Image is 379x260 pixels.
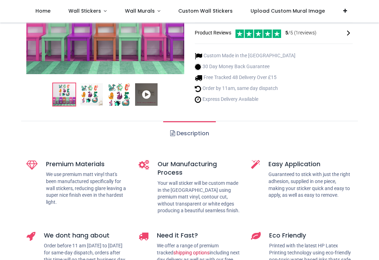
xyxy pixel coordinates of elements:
[195,85,295,92] li: Order by 11am, same day dispatch
[158,160,240,177] h5: Our Manufacturing Process
[46,171,128,206] p: We use premium matt vinyl that's been manufactured specifically for wall stickers, reducing glare...
[125,7,155,14] span: Wall Murals
[178,7,233,14] span: Custom Wall Stickers
[268,171,353,199] p: Guaranteed to stick with just the right adhesion, supplied in one piece, making your sticker quic...
[80,84,103,106] img: WS-50560-02
[173,250,210,255] a: shipping options
[44,231,128,240] h5: We dont hang about
[195,74,295,82] li: Free Tracked 48 Delivery Over £15
[269,231,353,240] h5: Eco Friendly
[53,84,75,106] img: Fun Dragon Wall Sticker
[285,30,317,37] span: /5 ( 1 reviews)
[195,52,295,60] li: Custom Made in the [GEOGRAPHIC_DATA]
[285,30,288,35] span: 5
[35,7,51,14] span: Home
[251,7,325,14] span: Upload Custom Mural Image
[268,160,353,169] h5: Easy Application
[158,180,240,214] p: Your wall sticker will be custom made in the [GEOGRAPHIC_DATA] using premium matt vinyl, contour ...
[46,160,128,169] h5: Premium Materials
[157,231,240,240] h5: Need it Fast?
[163,121,215,146] a: Description
[108,84,130,106] img: WS-50560-03
[195,63,295,71] li: 30 Day Money Back Guarantee
[195,96,295,103] li: Express Delivery Available
[68,7,101,14] span: Wall Stickers
[195,28,353,38] div: Product Reviews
